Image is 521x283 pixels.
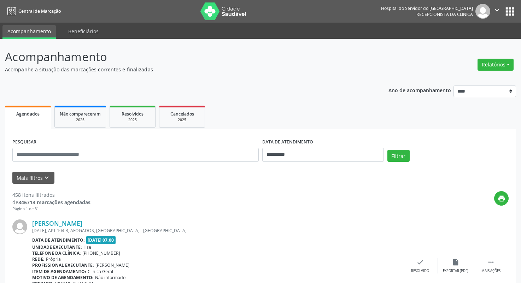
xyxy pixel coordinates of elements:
[95,262,129,268] span: [PERSON_NAME]
[32,250,81,256] b: Telefone da clínica:
[63,25,104,37] a: Beneficiários
[170,111,194,117] span: Cancelados
[12,137,36,148] label: PESQUISAR
[122,111,144,117] span: Resolvidos
[95,275,125,281] span: Não informado
[18,199,90,206] strong: 346713 marcações agendadas
[494,191,509,206] button: print
[12,199,90,206] div: de
[32,237,85,243] b: Data de atendimento:
[481,269,500,273] div: Mais ações
[32,262,94,268] b: Profissional executante:
[32,256,45,262] b: Rede:
[12,191,90,199] div: 458 itens filtrados
[493,6,501,14] i: 
[83,244,91,250] span: Hse
[32,269,86,275] b: Item de agendamento:
[32,244,82,250] b: Unidade executante:
[18,8,61,14] span: Central de Marcação
[32,275,94,281] b: Motivo de agendamento:
[487,258,495,266] i: 
[5,5,61,17] a: Central de Marcação
[16,111,40,117] span: Agendados
[475,4,490,19] img: img
[416,258,424,266] i: check
[387,150,410,162] button: Filtrar
[115,117,150,123] div: 2025
[2,25,56,39] a: Acompanhamento
[12,219,27,234] img: img
[498,195,505,202] i: print
[5,66,363,73] p: Acompanhe a situação das marcações correntes e finalizadas
[490,4,504,19] button: 
[388,86,451,94] p: Ano de acompanhamento
[381,5,473,11] div: Hospital do Servidor do [GEOGRAPHIC_DATA]
[88,269,113,275] span: Clinica Geral
[164,117,200,123] div: 2025
[46,256,61,262] span: Própria
[416,11,473,17] span: Recepcionista da clínica
[43,174,51,182] i: keyboard_arrow_down
[5,48,363,66] p: Acompanhamento
[82,250,120,256] span: [PHONE_NUMBER]
[60,117,101,123] div: 2025
[86,236,116,244] span: [DATE] 07:00
[411,269,429,273] div: Resolvido
[504,5,516,18] button: apps
[12,172,54,184] button: Mais filtroskeyboard_arrow_down
[32,228,403,234] div: [DATE], APT 104 B, AFOGADOS, [GEOGRAPHIC_DATA] - [GEOGRAPHIC_DATA]
[452,258,459,266] i: insert_drive_file
[262,137,313,148] label: DATA DE ATENDIMENTO
[60,111,101,117] span: Não compareceram
[478,59,514,71] button: Relatórios
[32,219,82,227] a: [PERSON_NAME]
[443,269,468,273] div: Exportar (PDF)
[12,206,90,212] div: Página 1 de 31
